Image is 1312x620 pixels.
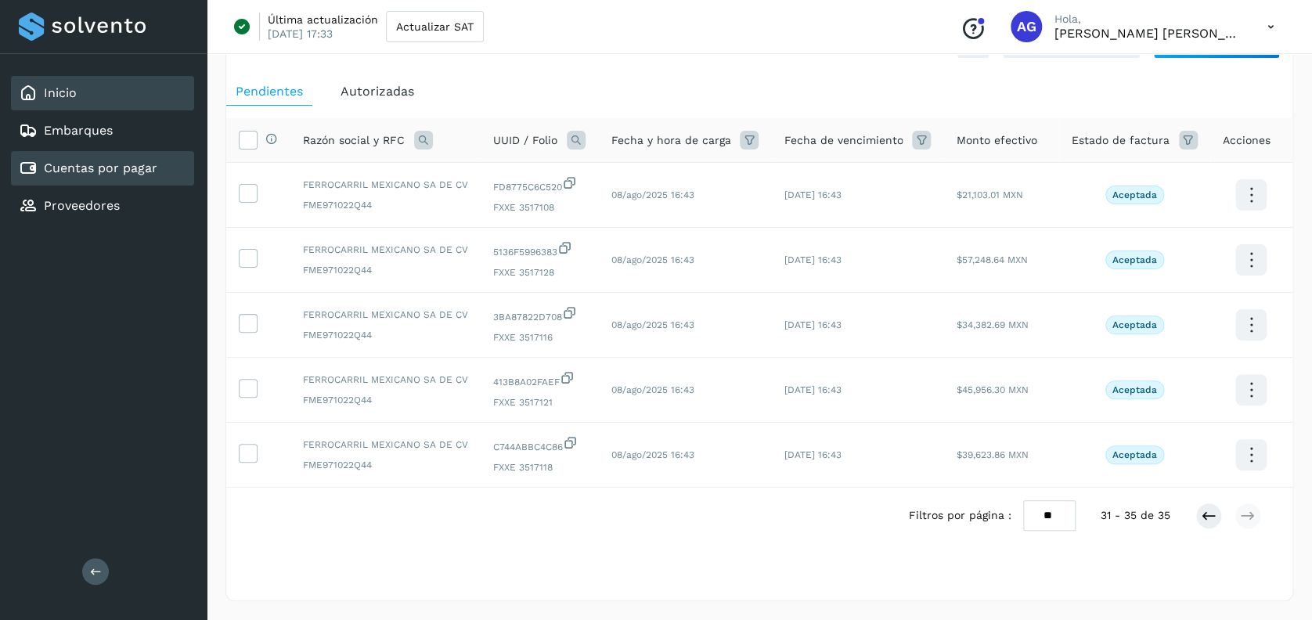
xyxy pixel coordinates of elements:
[784,254,841,265] span: [DATE] 16:43
[1112,189,1157,200] p: Aceptada
[957,254,1028,265] span: $57,248.64 MXN
[908,507,1011,524] span: Filtros por página :
[957,384,1029,395] span: $45,956.30 MXN
[11,151,194,186] div: Cuentas por pagar
[1112,319,1157,330] p: Aceptada
[303,263,468,277] span: FME971022Q44
[611,254,694,265] span: 08/ago/2025 16:43
[784,384,841,395] span: [DATE] 16:43
[303,308,468,322] span: FERROCARRIL MEXICANO SA DE CV
[493,305,586,324] span: 3BA87822D708
[1101,507,1170,524] span: 31 - 35 de 35
[493,435,586,454] span: C744ABBC4C86
[44,85,77,100] a: Inicio
[493,330,586,344] span: FXXE 3517116
[493,370,586,389] span: 413B8A02FAEF
[303,132,405,149] span: Razón social y RFC
[303,328,468,342] span: FME971022Q44
[44,160,157,175] a: Cuentas por pagar
[1112,384,1157,395] p: Aceptada
[341,84,414,99] span: Autorizadas
[611,132,730,149] span: Fecha y hora de carga
[303,438,468,452] span: FERROCARRIL MEXICANO SA DE CV
[303,458,468,472] span: FME971022Q44
[784,449,841,460] span: [DATE] 16:43
[493,175,586,194] span: FD8775C6C520
[611,189,694,200] span: 08/ago/2025 16:43
[493,132,557,149] span: UUID / Folio
[493,265,586,279] span: FXXE 3517128
[303,373,468,387] span: FERROCARRIL MEXICANO SA DE CV
[957,189,1023,200] span: $21,103.01 MXN
[268,13,378,27] p: Última actualización
[611,449,694,460] span: 08/ago/2025 16:43
[1112,449,1157,460] p: Aceptada
[11,76,194,110] div: Inicio
[784,189,841,200] span: [DATE] 16:43
[784,132,903,149] span: Fecha de vencimiento
[44,123,113,138] a: Embarques
[396,21,474,32] span: Actualizar SAT
[303,178,468,192] span: FERROCARRIL MEXICANO SA DE CV
[44,198,120,213] a: Proveedores
[303,393,468,407] span: FME971022Q44
[957,319,1029,330] span: $34,382.69 MXN
[303,198,468,212] span: FME971022Q44
[957,132,1037,149] span: Monto efectivo
[11,114,194,148] div: Embarques
[493,395,586,409] span: FXXE 3517121
[493,460,586,474] span: FXXE 3517118
[236,84,303,99] span: Pendientes
[1112,254,1157,265] p: Aceptada
[11,189,194,223] div: Proveedores
[386,11,484,42] button: Actualizar SAT
[493,200,586,214] span: FXXE 3517108
[1054,26,1242,41] p: Abigail Gonzalez Leon
[303,243,468,257] span: FERROCARRIL MEXICANO SA DE CV
[493,240,586,259] span: 5136F5996383
[1223,132,1271,149] span: Acciones
[957,449,1029,460] span: $39,623.86 MXN
[784,319,841,330] span: [DATE] 16:43
[1054,13,1242,26] p: Hola,
[268,27,333,41] p: [DATE] 17:33
[611,319,694,330] span: 08/ago/2025 16:43
[1072,132,1170,149] span: Estado de factura
[611,384,694,395] span: 08/ago/2025 16:43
